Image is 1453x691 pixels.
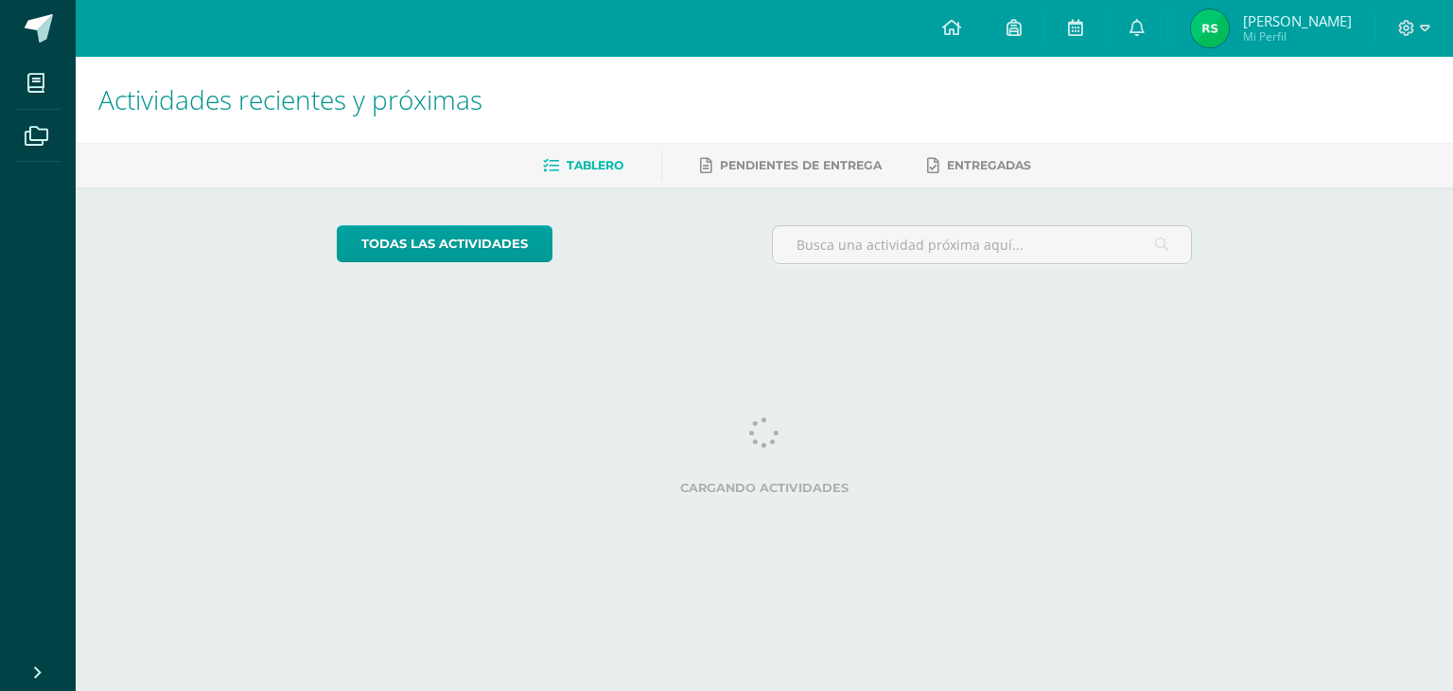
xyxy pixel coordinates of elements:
[947,158,1031,172] span: Entregadas
[773,226,1192,263] input: Busca una actividad próxima aquí...
[720,158,882,172] span: Pendientes de entrega
[98,81,482,117] span: Actividades recientes y próximas
[1191,9,1229,47] img: 6b8055f1fa2aa5a2ea33f5fa0b4220d9.png
[700,151,882,181] a: Pendientes de entrega
[1243,28,1352,44] span: Mi Perfil
[337,481,1193,495] label: Cargando actividades
[543,151,623,181] a: Tablero
[567,158,623,172] span: Tablero
[1243,11,1352,30] span: [PERSON_NAME]
[337,225,552,262] a: todas las Actividades
[927,151,1031,181] a: Entregadas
